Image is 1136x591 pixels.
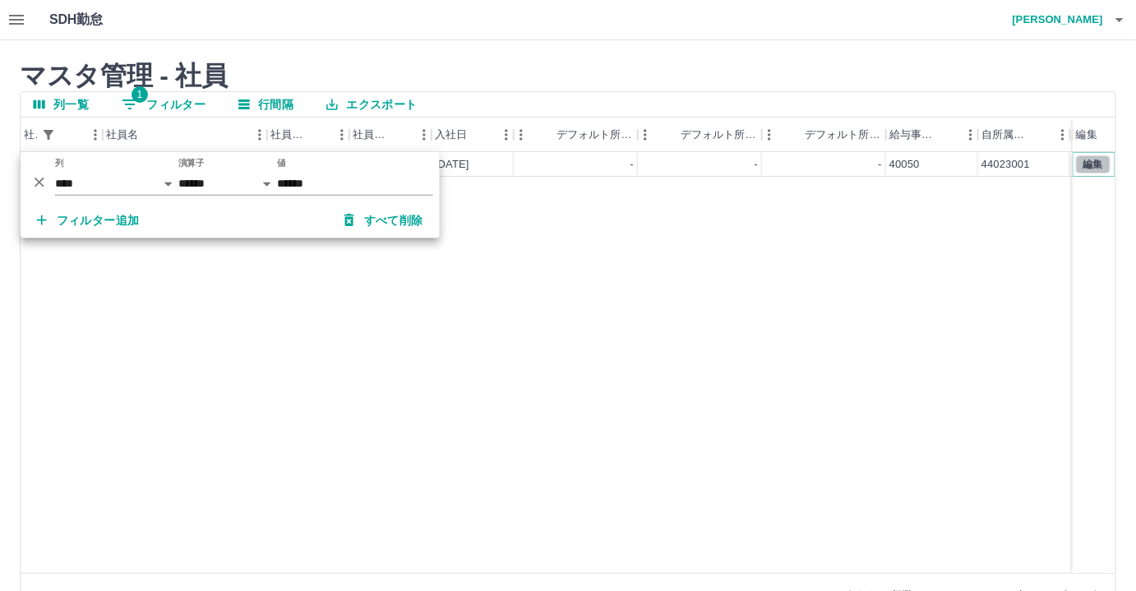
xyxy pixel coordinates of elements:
[978,118,1070,152] div: 自所属契約コード
[37,123,60,146] div: 1件のフィルターを適用中
[27,169,52,194] button: 削除
[106,118,138,152] div: 社員名
[432,118,514,152] div: 入社日
[109,92,219,117] button: フィルター表示
[556,118,635,152] div: デフォルト所定開始時刻
[514,118,638,152] div: デフォルト所定開始時刻
[24,205,153,235] button: フィルター追加
[313,92,430,117] button: エクスポート
[658,123,681,146] button: ソート
[353,118,389,152] div: 社員区分コード
[681,118,759,152] div: デフォルト所定終業時刻
[805,118,883,152] div: デフォルト所定休憩時間
[21,118,103,152] div: 社員番号
[21,92,102,117] button: 列選択
[60,123,83,146] button: ソート
[435,118,467,152] div: 入社日
[24,118,37,152] div: 社員番号
[886,118,978,152] div: 給与事業所コード
[267,118,349,152] div: 社員区分
[762,118,886,152] div: デフォルト所定休憩時間
[247,122,272,147] button: メニュー
[889,118,935,152] div: 給与事業所コード
[981,118,1027,152] div: 自所属契約コード
[83,122,108,147] button: メニュー
[638,118,762,152] div: デフォルト所定終業時刻
[879,157,882,173] div: -
[755,157,758,173] div: -
[349,118,432,152] div: 社員区分コード
[389,123,412,146] button: ソート
[37,123,60,146] button: フィルター表示
[1076,155,1111,173] button: 編集
[435,157,469,173] div: [DATE]
[533,123,556,146] button: ソート
[331,205,436,235] button: すべて削除
[958,122,983,147] button: メニュー
[467,123,490,146] button: ソート
[178,157,205,169] label: 演算子
[330,122,354,147] button: メニュー
[412,122,436,147] button: メニュー
[103,118,267,152] div: 社員名
[225,92,307,117] button: 行間隔
[307,123,330,146] button: ソート
[20,60,1116,91] h2: マスタ管理 - 社員
[1073,118,1115,152] div: 編集
[138,123,161,146] button: ソート
[981,157,1030,173] div: 44023001
[494,122,519,147] button: メニュー
[935,123,958,146] button: ソート
[55,157,64,169] label: 列
[1051,122,1075,147] button: メニュー
[782,123,805,146] button: ソート
[1076,118,1097,152] div: 編集
[132,86,148,103] span: 1
[630,157,634,173] div: -
[270,118,307,152] div: 社員区分
[889,157,920,173] div: 40050
[1027,123,1051,146] button: ソート
[277,157,286,169] label: 値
